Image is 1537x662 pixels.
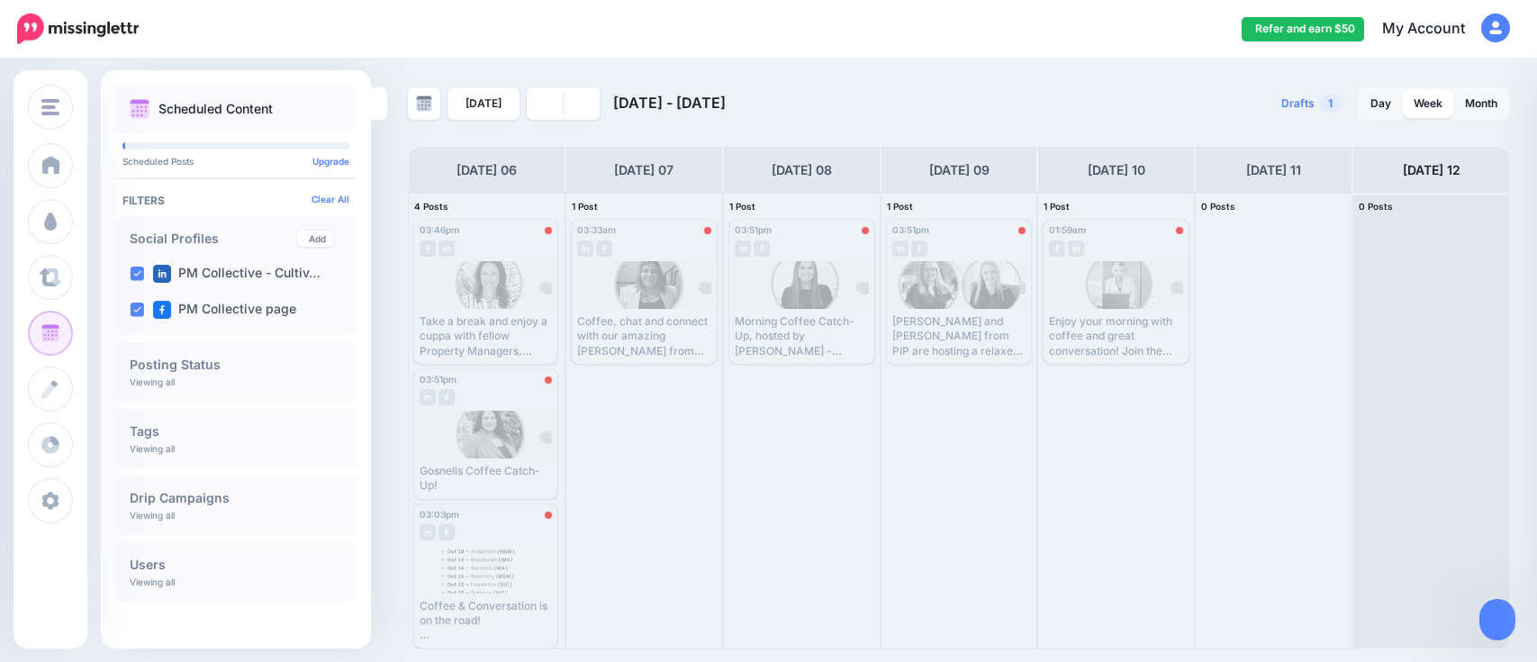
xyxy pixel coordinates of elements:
a: Upgrade [312,156,349,167]
div: Morning Coffee Catch-Up, hosted by [PERSON_NAME] - Thryve Property. See you there! [735,314,869,358]
img: facebook-grey-square.png [754,240,770,257]
a: Week [1403,89,1453,118]
img: linkedin-grey-square.png [892,240,909,257]
h4: [DATE] 12 [1403,159,1460,181]
a: Add [297,231,333,247]
a: Drafts1 [1270,87,1352,120]
h4: Users [130,558,342,571]
h4: [DATE] 10 [1088,159,1145,181]
img: calendar.png [130,99,149,119]
img: linkedin-grey-square.png [420,524,436,540]
h4: Posting Status [130,358,342,371]
h4: [DATE] 07 [614,159,674,181]
img: facebook-grey-square.png [438,524,455,540]
a: Day [1360,89,1402,118]
a: [DATE] [448,87,520,120]
p: Viewing all [130,443,175,454]
div: Coffee, chat and connect with our amazing [PERSON_NAME] from Recruit and Consult. See you [DATE]! [577,314,711,358]
h4: Tags [130,425,342,438]
h4: Filters [122,194,349,207]
img: menu.png [41,99,59,115]
img: calendar-grey-darker.png [416,95,432,112]
p: Scheduled Content [158,103,273,115]
p: Viewing all [130,576,175,587]
h4: [DATE] 09 [929,159,990,181]
img: facebook-grey-square.png [420,240,436,257]
span: 03:51pm [735,224,772,235]
a: My Account [1364,7,1510,51]
span: 01:59am [1049,224,1086,235]
img: facebook-square.png [153,301,171,319]
img: facebook-grey-square.png [596,240,612,257]
a: Clear All [312,194,349,204]
img: facebook-grey-square.png [911,240,927,257]
a: Refer and earn $50 [1242,17,1364,41]
a: Month [1454,89,1508,118]
span: 1 Post [1044,201,1070,212]
img: linkedin-grey-square.png [1068,240,1084,257]
img: facebook-grey-square.png [1049,240,1065,257]
div: Take a break and enjoy a cuppa with fellow Property Managers, hosted by the lovely [PERSON_NAME] ... [420,314,552,358]
span: 1 Post [729,201,755,212]
img: linkedin-grey-square.png [420,389,436,405]
h4: Drip Campaigns [130,492,342,504]
span: 03:46pm [420,224,459,235]
h4: [DATE] 11 [1246,159,1301,181]
h4: [DATE] 08 [772,159,832,181]
p: Scheduled Posts [122,157,349,166]
span: 03:03pm [420,509,459,520]
div: Gosnells Coffee Catch-Up! [420,464,552,494]
span: 1 [1319,95,1342,112]
span: 4 Posts [414,201,448,212]
span: 03:51pm [892,224,929,235]
img: Missinglettr [17,14,139,44]
span: [DATE] - [DATE] [613,94,726,112]
div: [PERSON_NAME] and [PERSON_NAME] from PIP are hosting a relaxed coffee catch-up on the [DATE]. It’... [892,314,1026,358]
img: linkedin-grey-square.png [735,240,751,257]
span: 0 Posts [1359,201,1393,212]
img: linkedin-grey-square.png [438,240,455,257]
h4: [DATE] 06 [457,159,517,181]
img: linkedin-grey-square.png [577,240,593,257]
img: facebook-grey-square.png [438,389,455,405]
span: 0 Posts [1201,201,1235,212]
label: PM Collective - Cultiv… [153,265,321,283]
div: Enjoy your morning with coffee and great conversation! Join the amazing [PERSON_NAME] from Blackb... [1049,314,1183,358]
p: Viewing all [130,510,175,521]
h4: Social Profiles [130,232,297,245]
span: 03:33am [577,224,616,235]
label: PM Collective page [153,301,296,319]
span: 1 Post [887,201,913,212]
div: Coffee & Conversation is on the road! We’re bringing good chats, great company, and warm brews ac... [420,599,552,643]
span: 1 Post [572,201,598,212]
img: linkedin-square.png [153,265,171,283]
p: Viewing all [130,376,175,387]
span: 03:51pm [420,374,457,385]
span: Drafts [1281,98,1315,109]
